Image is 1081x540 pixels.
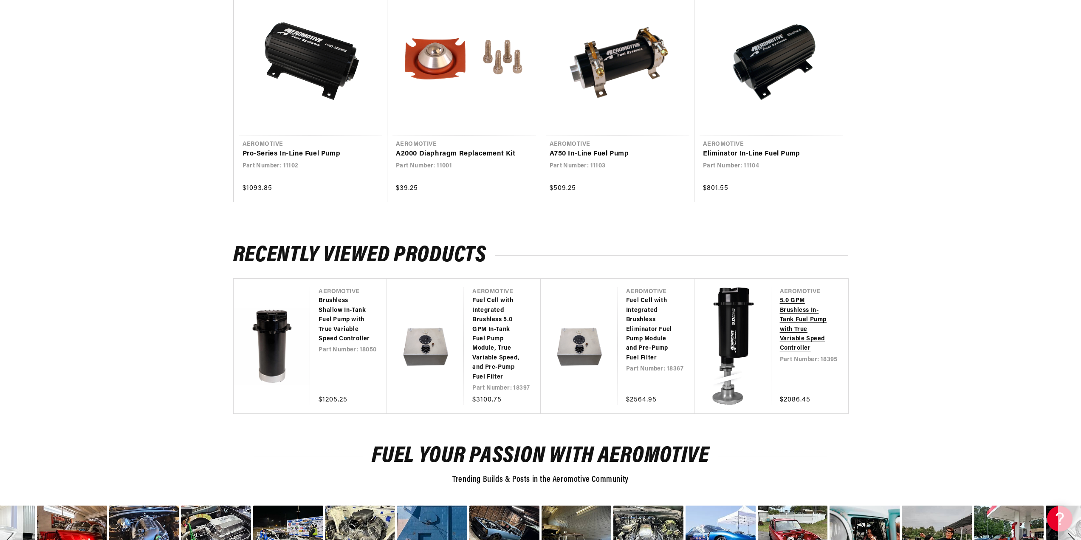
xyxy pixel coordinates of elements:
a: A2000 Diaphragm Replacement Kit [396,149,524,160]
a: Pro-Series In-Line Fuel Pump [243,149,371,160]
a: 5.0 GPM Brushless In-Tank Fuel Pump with True Variable Speed Controller [780,296,831,353]
a: Eliminator In-Line Fuel Pump [703,149,831,160]
a: A750 In-Line Fuel Pump [550,149,678,160]
ul: Slider [233,278,848,413]
a: Fuel Cell with Integrated Brushless Eliminator Fuel Pump Module and Pre-Pump Fuel Filter [626,296,677,363]
h2: Fuel Your Passion with Aeromotive [254,446,827,466]
a: Fuel Cell with Integrated Brushless 5.0 GPM In-Tank Fuel Pump Module, True Variable Speed, and Pr... [472,296,524,382]
h2: Recently Viewed Products [233,246,848,266]
a: Brushless Shallow In-Tank Fuel Pump with True Variable Speed Controller [319,296,370,344]
span: Trending Builds & Posts in the Aeromotive Community [452,475,629,484]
